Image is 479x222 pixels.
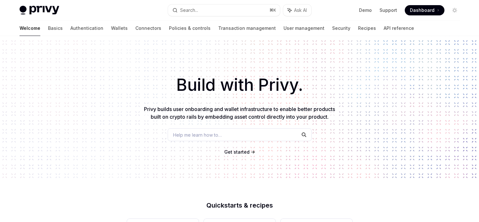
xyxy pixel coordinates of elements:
[384,21,414,36] a: API reference
[332,21,350,36] a: Security
[283,21,324,36] a: User management
[450,5,460,15] button: Toggle dark mode
[405,5,444,15] a: Dashboard
[224,149,250,155] a: Get started
[111,21,128,36] a: Wallets
[224,149,250,155] span: Get started
[218,21,276,36] a: Transaction management
[48,21,63,36] a: Basics
[20,21,40,36] a: Welcome
[135,21,161,36] a: Connectors
[168,4,280,16] button: Search...⌘K
[127,202,352,209] h2: Quickstarts & recipes
[358,21,376,36] a: Recipes
[379,7,397,13] a: Support
[173,132,222,138] span: Help me learn how to…
[269,8,276,13] span: ⌘ K
[20,6,59,15] img: light logo
[180,6,198,14] div: Search...
[283,4,311,16] button: Ask AI
[359,7,372,13] a: Demo
[294,7,307,13] span: Ask AI
[410,7,435,13] span: Dashboard
[10,73,469,98] h1: Build with Privy.
[169,21,211,36] a: Policies & controls
[70,21,103,36] a: Authentication
[144,106,335,120] span: Privy builds user onboarding and wallet infrastructure to enable better products built on crypto ...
